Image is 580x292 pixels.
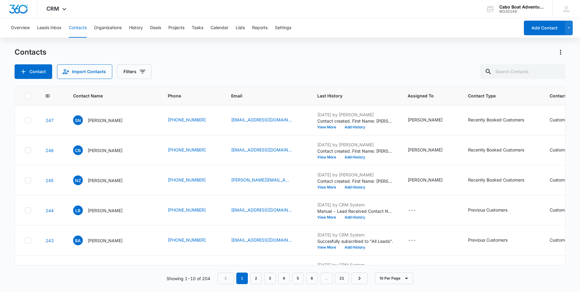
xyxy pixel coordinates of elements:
button: View More [317,246,340,249]
button: View More [317,185,340,189]
p: Contact created. First Name: [PERSON_NAME] Last Name: [PERSON_NAME] Phone: [PHONE_NUMBER] Email: ... [317,118,393,124]
button: Settings [275,18,291,38]
p: [DATE] by CRM System [317,232,393,238]
div: Contact Status - Customer - Select to Edit Field [550,237,580,244]
a: [EMAIL_ADDRESS][DOMAIN_NAME] [231,207,292,213]
a: [EMAIL_ADDRESS][DOMAIN_NAME] [231,117,292,123]
button: Add History [340,155,369,159]
span: Contact Name [73,93,144,99]
a: Page 6 [306,273,318,284]
p: [DATE] by CRM System [317,202,393,208]
span: CB [73,145,83,155]
div: Contact Type - Previous Customers - Select to Edit Field [468,207,518,214]
div: Contact Type - Recently Booked Customers - Select to Edit Field [468,117,535,124]
button: Actions [556,47,565,57]
span: BA [73,236,83,245]
button: Tasks [192,18,203,38]
a: Navigate to contact details page for Bryce Amos [46,238,54,243]
span: SN [73,115,83,125]
button: Deals [150,18,161,38]
p: [PERSON_NAME] [88,207,123,214]
button: View More [317,155,340,159]
a: Navigate to contact details page for Sonia Negrete [46,118,54,123]
a: [PHONE_NUMBER] [168,117,206,123]
input: Search Contacts [480,64,565,79]
div: [PERSON_NAME] [408,117,443,123]
div: Assigned To - - Select to Edit Field [408,207,427,214]
div: Contact Type - Recently Booked Customers - Select to Edit Field [468,147,535,154]
div: Customer [550,237,569,243]
div: Assigned To - Diana Ortuno - Select to Edit Field [408,147,454,154]
button: Leads Inbox [37,18,62,38]
a: Next Page [351,273,368,284]
div: Phone - (562) 639-1358 - Select to Edit Field [168,117,217,124]
button: Contacts [69,18,87,38]
div: Contact Type - Recently Booked Customers - Select to Edit Field [468,177,535,184]
div: Email - baileyenterprises@gmail.com - Select to Edit Field [231,147,303,154]
p: Succesfully subscribed to "All Leads". [317,238,393,244]
em: 1 [236,273,248,284]
a: [PHONE_NUMBER] [168,237,206,243]
p: Contact created. First Name: [PERSON_NAME] Last Name: [PERSON_NAME] Phone: [PHONE_NUMBER] Email: ... [317,178,393,184]
p: [PERSON_NAME] [88,117,123,124]
button: History [129,18,143,38]
button: Add History [340,185,369,189]
p: [DATE] by CRM System [317,262,393,268]
div: account name [499,5,544,9]
a: [PHONE_NUMBER] [168,207,206,213]
div: Contact Name - Nicole Zamora - Select to Edit Field [73,175,133,185]
div: Contact Status - Customer - Select to Edit Field [550,117,580,124]
span: Email [231,93,294,99]
div: Email - laurabalsor@hotmail.com - Select to Edit Field [231,207,303,214]
a: Navigate to contact details page for Nicole Zamora [46,178,54,183]
div: Assigned To - Diana Ortuno - Select to Edit Field [408,117,454,124]
a: [PHONE_NUMBER] [168,177,206,183]
button: Add Contact [15,64,52,79]
div: Recently Booked Customers [468,117,524,123]
div: Assigned To - Diana Ortuno - Select to Edit Field [408,177,454,184]
button: 10 Per Page [375,273,413,284]
button: Filters [117,64,151,79]
div: account id [499,9,544,14]
button: Organizations [94,18,122,38]
div: Customer [550,207,569,213]
div: Contact Type - Previous Customers - Select to Edit Field [468,237,518,244]
div: Contact Name - Bryce Amos - Select to Edit Field [73,236,133,245]
p: [DATE] by [PERSON_NAME] [317,111,393,118]
span: CRM [46,5,59,12]
a: Page 4 [278,273,290,284]
span: Assigned To [408,93,445,99]
div: Contact Name - Laura Balsor - Select to Edit Field [73,205,133,215]
div: Recently Booked Customers [468,177,524,183]
button: Lists [236,18,245,38]
a: Page 21 [335,273,349,284]
button: Overview [11,18,30,38]
p: Manual - Lead Received Contact Name: [PERSON_NAME] Phone: [PHONE_NUMBER] Email: [EMAIL_ADDRESS][D... [317,208,393,214]
div: Email - bryceamos512@gmail.com - Select to Edit Field [231,237,303,244]
span: LB [73,205,83,215]
div: Email - sonia4homes@msn.com - Select to Edit Field [231,117,303,124]
a: Page 2 [250,273,262,284]
div: Contact Name - Sonia Negrete - Select to Edit Field [73,115,133,125]
div: Previous Customers [468,237,507,243]
button: View More [317,216,340,219]
div: [PERSON_NAME] [408,177,443,183]
p: [DATE] by [PERSON_NAME] [317,141,393,148]
button: Reports [252,18,268,38]
div: Contact Status - Customer - Select to Edit Field [550,177,580,184]
div: Phone - +1 (717) 576-4994 - Select to Edit Field [168,237,217,244]
p: [PERSON_NAME] [88,177,123,184]
a: Navigate to contact details page for Chris Bailey [46,148,54,153]
button: Add History [340,216,369,219]
button: Import Contacts [57,64,112,79]
div: Email - nicole.zamora2016@aol.com - Select to Edit Field [231,177,303,184]
div: Assigned To - - Select to Edit Field [408,237,427,244]
div: [PERSON_NAME] [408,147,443,153]
div: Customer [550,147,569,153]
nav: Pagination [217,273,368,284]
button: Calendar [211,18,228,38]
div: Phone - (562) 322-3156 - Select to Edit Field [168,177,217,184]
div: Phone - +1 (604) 808-4611 - Select to Edit Field [168,207,217,214]
span: ID [46,93,50,99]
button: Add History [340,246,369,249]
